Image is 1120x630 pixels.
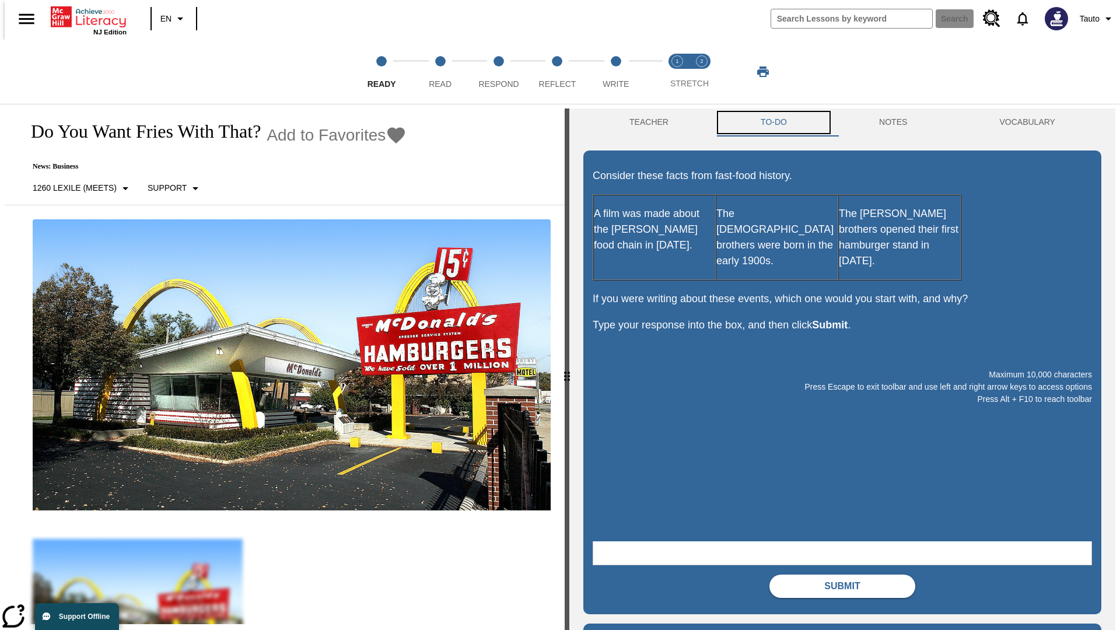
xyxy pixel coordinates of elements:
[744,61,782,82] button: Print
[1045,7,1068,30] img: Avatar
[700,58,703,64] text: 2
[33,219,551,511] img: One of the first McDonald's stores, with the iconic red sign and golden arches.
[593,317,1092,333] p: Type your response into the box, and then click .
[976,3,1007,34] a: Resource Center, Will open in new tab
[565,108,569,630] div: Press Enter or Spacebar and then press right and left arrow keys to move the slider
[5,9,170,20] body: Maximum 10,000 characters Press Escape to exit toolbar and use left and right arrow keys to acces...
[267,125,407,145] button: Add to Favorites - Do You Want Fries With That?
[1038,3,1075,34] button: Select a new avatar
[93,29,127,36] span: NJ Edition
[267,126,386,145] span: Add to Favorites
[143,178,207,199] button: Scaffolds, Support
[833,108,953,136] button: NOTES
[19,121,261,142] h1: Do You Want Fries With That?
[465,40,533,104] button: Respond step 3 of 5
[582,40,650,104] button: Write step 5 of 5
[28,178,137,199] button: Select Lexile, 1260 Lexile (Meets)
[160,13,171,25] span: EN
[716,206,838,269] p: The [DEMOGRAPHIC_DATA] brothers were born in the early 1900s.
[660,40,694,104] button: Stretch Read step 1 of 2
[1075,8,1120,29] button: Profile/Settings
[9,2,44,36] button: Open side menu
[59,612,110,621] span: Support Offline
[812,319,848,331] strong: Submit
[35,603,119,630] button: Support Offline
[771,9,932,28] input: search field
[953,108,1101,136] button: VOCABULARY
[155,8,192,29] button: Language: EN, Select a language
[839,206,960,269] p: The [PERSON_NAME] brothers opened their first hamburger stand in [DATE].
[675,58,678,64] text: 1
[5,108,565,624] div: reading
[593,168,1092,184] p: Consider these facts from fast-food history.
[715,108,833,136] button: TO-DO
[1007,3,1038,34] a: Notifications
[603,79,629,89] span: Write
[406,40,474,104] button: Read step 2 of 5
[348,40,415,104] button: Ready step 1 of 5
[148,182,187,194] p: Support
[539,79,576,89] span: Reflect
[593,291,1092,307] p: If you were writing about these events, which one would you start with, and why?
[367,79,396,89] span: Ready
[569,108,1115,630] div: activity
[583,108,715,136] button: Teacher
[478,79,519,89] span: Respond
[33,182,117,194] p: 1260 Lexile (Meets)
[583,108,1101,136] div: Instructional Panel Tabs
[670,79,709,88] span: STRETCH
[429,79,452,89] span: Read
[593,393,1092,405] p: Press Alt + F10 to reach toolbar
[685,40,719,104] button: Stretch Respond step 2 of 2
[593,381,1092,393] p: Press Escape to exit toolbar and use left and right arrow keys to access options
[594,206,715,253] p: A film was made about the [PERSON_NAME] food chain in [DATE].
[19,162,407,171] p: News: Business
[523,40,591,104] button: Reflect step 4 of 5
[593,369,1092,381] p: Maximum 10,000 characters
[769,575,915,598] button: Submit
[51,4,127,36] div: Home
[1080,13,1100,25] span: Tauto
